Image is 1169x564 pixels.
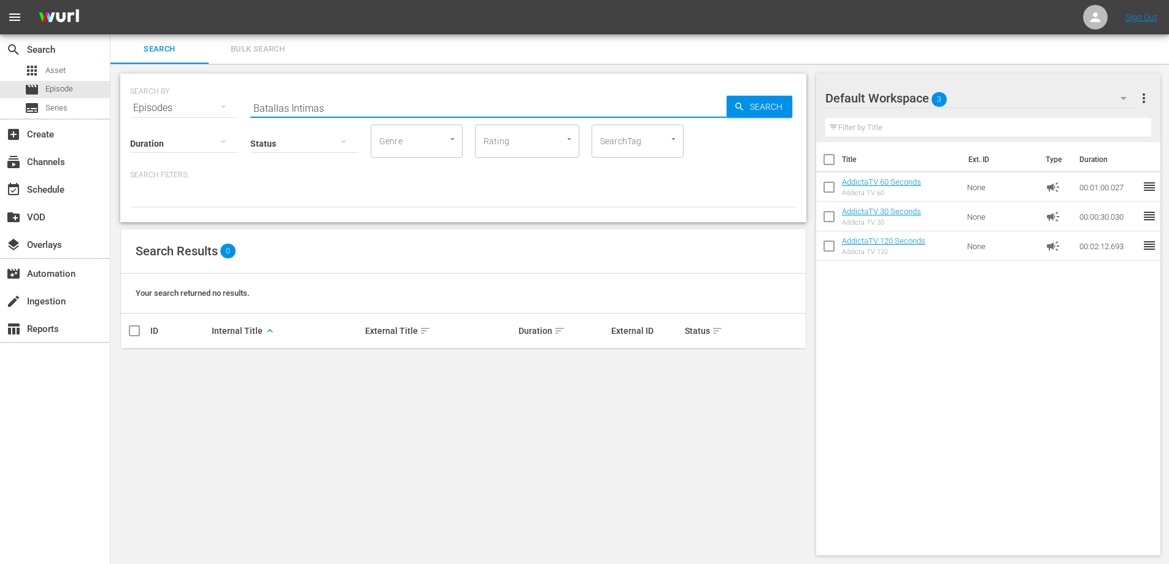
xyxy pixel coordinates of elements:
[130,170,797,180] p: Search Filters:
[842,236,925,245] a: AddictaTV 120 Seconds
[519,323,607,338] div: Duration
[842,218,921,226] div: Addicta TV 30
[29,3,88,32] img: ans4CAIJ8jUAAAAAAAAAAAAAAAAAAAAAAAAgQb4GAAAAAAAAAAAAAAAAAAAAAAAAJMjXAAAAAAAAAAAAAAAAAAAAAAAAgAT5G...
[962,231,1041,261] td: None
[842,207,921,216] a: AddictaTV 30 Seconds
[220,244,236,258] span: 0
[6,42,21,57] span: Search
[1072,142,1146,177] th: Duration
[136,244,218,258] span: Search Results
[1046,180,1060,195] span: Ad
[150,326,208,336] div: ID
[961,142,1039,177] th: Ext. ID
[712,325,723,336] span: sort
[611,326,681,336] div: External ID
[216,42,299,56] span: Bulk Search
[962,202,1041,231] td: None
[6,322,21,336] span: Reports
[6,294,21,309] span: Ingestion
[1136,83,1151,113] button: more_vert
[447,133,458,145] button: Open
[842,177,921,187] a: AddictaTV 60 Seconds
[212,323,361,338] div: Internal Title
[962,172,1041,202] td: None
[25,63,39,78] span: Asset
[45,64,66,77] span: Asset
[1142,179,1157,194] span: reorder
[6,155,21,169] span: Channels
[1125,12,1157,22] a: Sign Out
[136,288,250,298] span: Your search returned no results.
[130,91,238,125] div: Episodes
[554,325,565,336] span: sort
[563,133,575,145] button: Open
[45,83,73,95] span: Episode
[842,248,925,256] div: Addicta TV 120
[6,238,21,252] span: Overlays
[1038,142,1072,177] th: Type
[1074,172,1142,202] td: 00:01:00.027
[1142,209,1157,223] span: reorder
[1136,91,1151,106] span: more_vert
[6,182,21,197] span: Schedule
[1142,238,1157,253] span: reorder
[842,189,921,197] div: Addicta TV 60
[825,81,1138,115] div: Default Workspace
[45,102,68,114] span: Series
[842,142,961,177] th: Title
[727,96,792,118] button: Search
[6,210,21,225] span: VOD
[745,96,792,118] span: Search
[264,325,276,336] span: keyboard_arrow_up
[420,325,431,336] span: sort
[7,10,22,25] span: menu
[685,323,743,338] div: Status
[1046,209,1060,224] span: Ad
[6,127,21,142] span: Create
[932,87,947,112] span: 3
[1074,231,1142,261] td: 00:02:12.693
[1046,239,1060,253] span: Ad
[668,133,679,145] button: Open
[118,42,201,56] span: Search
[1074,202,1142,231] td: 00:00:30.030
[25,82,39,97] span: Episode
[6,266,21,281] span: Automation
[365,323,515,338] div: External Title
[25,101,39,115] span: Series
